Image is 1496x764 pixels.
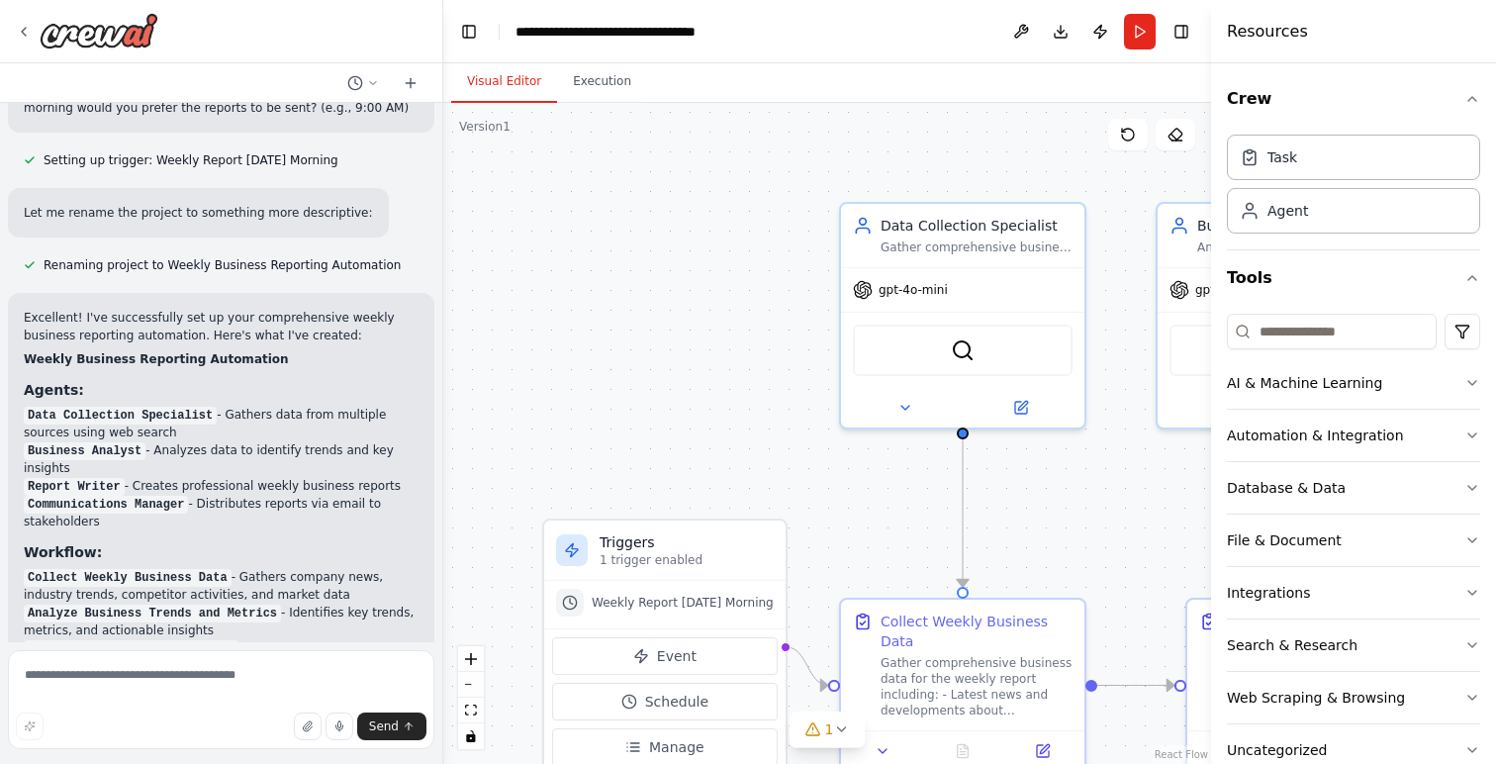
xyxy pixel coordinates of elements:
div: Analyze collected data to identify key trends, metrics, and insights relevant to {company_name}'s... [1197,239,1389,255]
li: - Distributes reports via email to stakeholders [24,495,419,530]
h3: Triggers [600,532,774,552]
div: Gather comprehensive business data for the weekly report including: - Latest news and development... [881,655,1073,718]
div: Agent [1267,201,1308,221]
img: SerperDevTool [951,338,975,362]
li: - Gathers data from multiple sources using web search [24,406,419,441]
button: Tools [1227,250,1480,306]
button: Crew [1227,71,1480,127]
button: Execution [557,61,647,103]
strong: Agents: [24,382,84,398]
div: Integrations [1227,583,1310,603]
code: Analyze Business Trends and Metrics [24,605,281,622]
span: Event [657,646,697,666]
g: Edge from bf716042-6ac8-4829-afe6-17af6bfbca83 to 36c2ba4f-80ec-4e21-9ad1-5b43a4a56314 [1097,676,1174,696]
li: - Analyzes data to identify trends and key insights [24,441,419,477]
button: AI & Machine Learning [1227,357,1480,409]
div: Data Collection Specialist [881,216,1073,236]
button: Upload files [294,713,322,740]
button: Integrations [1227,567,1480,619]
button: 1 [790,712,866,748]
code: Communications Manager [24,496,188,514]
strong: Weekly Business Reporting Automation [24,352,289,366]
div: Crew [1227,127,1480,249]
div: AI & Machine Learning [1227,373,1382,393]
button: Visual Editor [451,61,557,103]
code: Data Collection Specialist [24,407,217,425]
img: Logo [40,13,158,48]
button: Open in side panel [965,396,1076,420]
button: Web Scraping & Browsing [1227,672,1480,723]
div: Search & Research [1227,635,1357,655]
div: Web Scraping & Browsing [1227,688,1405,708]
g: Edge from 61e2b89a-6fab-4f63-b64b-90653853a0ea to bf716042-6ac8-4829-afe6-17af6bfbca83 [953,439,973,587]
button: zoom in [458,646,484,672]
button: Automation & Integration [1227,410,1480,461]
li: - Identifies key trends, metrics, and actionable insights [24,604,419,639]
button: File & Document [1227,515,1480,566]
p: Excellent! I've successfully set up your comprehensive weekly business reporting automation. Here... [24,309,419,344]
span: Setting up trigger: Weekly Report [DATE] Morning [44,152,338,168]
button: No output available [921,739,1005,763]
div: Gather comprehensive business data from multiple sources including web research, news, market tre... [881,239,1073,255]
div: Collect Weekly Business Data [881,612,1073,651]
div: File & Document [1227,530,1342,550]
code: Report Writer [24,478,125,496]
button: Schedule [552,683,778,720]
button: Database & Data [1227,462,1480,514]
code: Collect Weekly Business Data [24,569,232,587]
span: gpt-4o-mini [879,282,948,298]
span: Schedule [645,692,708,712]
span: Renaming project to Weekly Business Reporting Automation [44,257,401,273]
span: gpt-4o-mini [1195,282,1264,298]
button: Search & Research [1227,620,1480,671]
button: Event [552,637,778,675]
h4: Resources [1227,20,1308,44]
button: Send [357,713,426,740]
div: Version 1 [459,119,511,135]
g: Edge from triggers to bf716042-6ac8-4829-afe6-17af6bfbca83 [787,637,828,696]
button: zoom out [458,672,484,698]
span: Send [369,718,399,734]
code: Create Weekly Business Report [24,640,238,658]
button: Click to speak your automation idea [326,713,353,740]
li: - Gathers company news, industry trends, competitor activities, and market data [24,568,419,604]
button: Improve this prompt [16,713,44,740]
div: React Flow controls [458,646,484,749]
div: Database & Data [1227,478,1346,498]
button: Hide left sidebar [455,18,483,46]
div: Data Collection SpecialistGather comprehensive business data from multiple sources including web ... [839,202,1086,430]
div: Uncategorized [1227,740,1327,760]
button: Hide right sidebar [1168,18,1195,46]
nav: breadcrumb [515,22,738,42]
li: - Creates professional weekly business reports [24,477,419,495]
div: Automation & Integration [1227,426,1404,445]
a: React Flow attribution [1155,749,1208,760]
button: Start a new chat [395,71,426,95]
div: Task [1267,147,1297,167]
div: Business Analyst [1197,216,1389,236]
button: fit view [458,698,484,723]
span: 1 [825,719,834,739]
button: toggle interactivity [458,723,484,749]
strong: Workflow: [24,544,102,560]
span: Weekly Report [DATE] Morning [592,595,774,611]
div: Business AnalystAnalyze collected data to identify key trends, metrics, and insights relevant to ... [1156,202,1403,430]
p: 1 trigger enabled [600,552,774,568]
code: Business Analyst [24,442,145,460]
p: Let me rename the project to something more descriptive: [24,204,373,222]
button: Open in side panel [1008,739,1076,763]
li: - Produces a professional markdown report with executive summary and recommendations [24,639,419,675]
button: Switch to previous chat [339,71,387,95]
span: Manage [649,737,704,757]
